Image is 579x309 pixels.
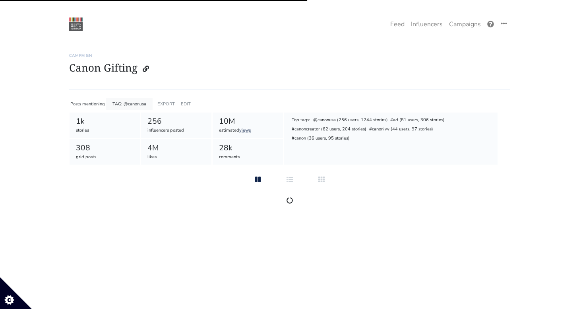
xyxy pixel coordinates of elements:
a: Campaigns [446,16,484,32]
a: views [239,127,251,133]
h6: Campaign [69,53,510,58]
div: @canonusa (256 users, 1244 stories) [312,117,388,124]
div: stories [76,127,134,134]
div: TAG: @canonusa [106,98,153,110]
div: 28k [219,142,277,154]
div: 308 [76,142,134,154]
div: mentioning [82,98,105,110]
div: estimated [219,127,277,134]
div: 256 [147,116,205,127]
img: 22:22:48_1550874168 [69,17,83,31]
a: EXPORT [157,101,175,107]
div: #canon (36 users, 95 stories) [291,135,350,143]
h1: Canon Gifting [69,61,510,76]
div: 10M [219,116,277,127]
div: Posts [70,98,81,110]
div: grid posts [76,154,134,161]
div: 4M [147,142,205,154]
div: #canonivy (44 users, 97 stories) [368,126,434,134]
div: #canoncreator (62 users, 204 stories) [291,126,367,134]
div: comments [219,154,277,161]
div: #ad (81 users, 306 stories) [389,117,445,124]
div: likes [147,154,205,161]
a: Influencers [408,16,446,32]
div: Top tags: [291,117,311,124]
a: EDIT [181,101,191,107]
div: influencers posted [147,127,205,134]
a: Feed [387,16,408,32]
div: 1k [76,116,134,127]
